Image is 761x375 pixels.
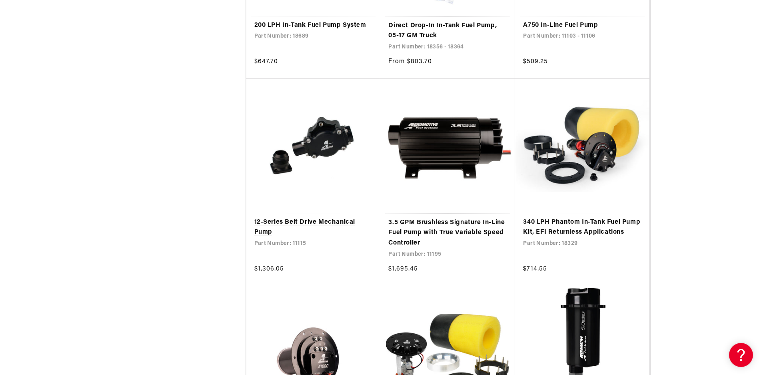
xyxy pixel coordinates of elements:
a: 200 LPH In-Tank Fuel Pump System [254,20,373,31]
a: A750 In-Line Fuel Pump [523,20,641,31]
a: 340 LPH Phantom In-Tank Fuel Pump Kit, EFI Returnless Applications [523,217,641,238]
a: 12-Series Belt Drive Mechanical Pump [254,217,373,238]
a: 3.5 GPM Brushless Signature In-Line Fuel Pump with True Variable Speed Controller [388,218,507,249]
a: Direct Drop-In In-Tank Fuel Pump, 05-17 GM Truck [388,21,507,41]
